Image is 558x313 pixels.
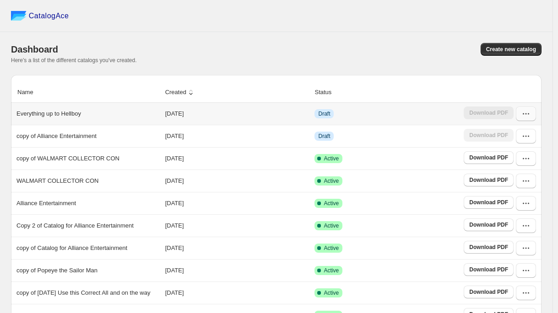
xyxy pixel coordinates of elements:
span: Active [324,289,339,297]
span: Download PDF [469,154,508,161]
a: Download PDF [464,218,514,231]
img: catalog ace [11,11,27,21]
a: Download PDF [464,286,514,298]
p: copy of Popeye the Sailor Man [16,266,98,275]
td: [DATE] [163,237,312,259]
span: Active [324,244,339,252]
span: Download PDF [469,288,508,296]
td: [DATE] [163,214,312,237]
a: Download PDF [464,241,514,254]
span: Download PDF [469,199,508,206]
span: Download PDF [469,221,508,228]
span: Download PDF [469,244,508,251]
td: [DATE] [163,103,312,125]
span: Draft [318,110,330,117]
p: copy of Alliance Entertainment [16,132,97,141]
td: [DATE] [163,147,312,170]
p: copy of [DATE] Use this Correct All and on the way [16,288,150,297]
p: WALMART COLLECTOR CON [16,176,98,186]
td: [DATE] [163,259,312,281]
p: Alliance Entertainment [16,199,76,208]
span: CatalogAce [29,11,69,21]
span: Active [324,267,339,274]
td: [DATE] [163,281,312,304]
span: Dashboard [11,44,58,54]
span: Download PDF [469,176,508,184]
a: Download PDF [464,263,514,276]
p: copy of WALMART COLLECTOR CON [16,154,119,163]
button: Create new catalog [481,43,542,56]
p: Everything up to Hellboy [16,109,81,118]
span: Download PDF [469,266,508,273]
a: Download PDF [464,196,514,209]
span: Active [324,222,339,229]
a: Download PDF [464,151,514,164]
button: Name [16,84,44,101]
p: Copy 2 of Catalog for Alliance Entertainment [16,221,134,230]
span: Active [324,177,339,185]
button: Status [313,84,342,101]
span: Here's a list of the different catalogs you've created. [11,57,137,64]
p: copy of Catalog for Alliance Entertainment [16,244,127,253]
td: [DATE] [163,125,312,147]
button: Created [164,84,197,101]
span: Active [324,200,339,207]
span: Create new catalog [486,46,536,53]
td: [DATE] [163,192,312,214]
td: [DATE] [163,170,312,192]
a: Download PDF [464,174,514,186]
span: Active [324,155,339,162]
span: Draft [318,133,330,140]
